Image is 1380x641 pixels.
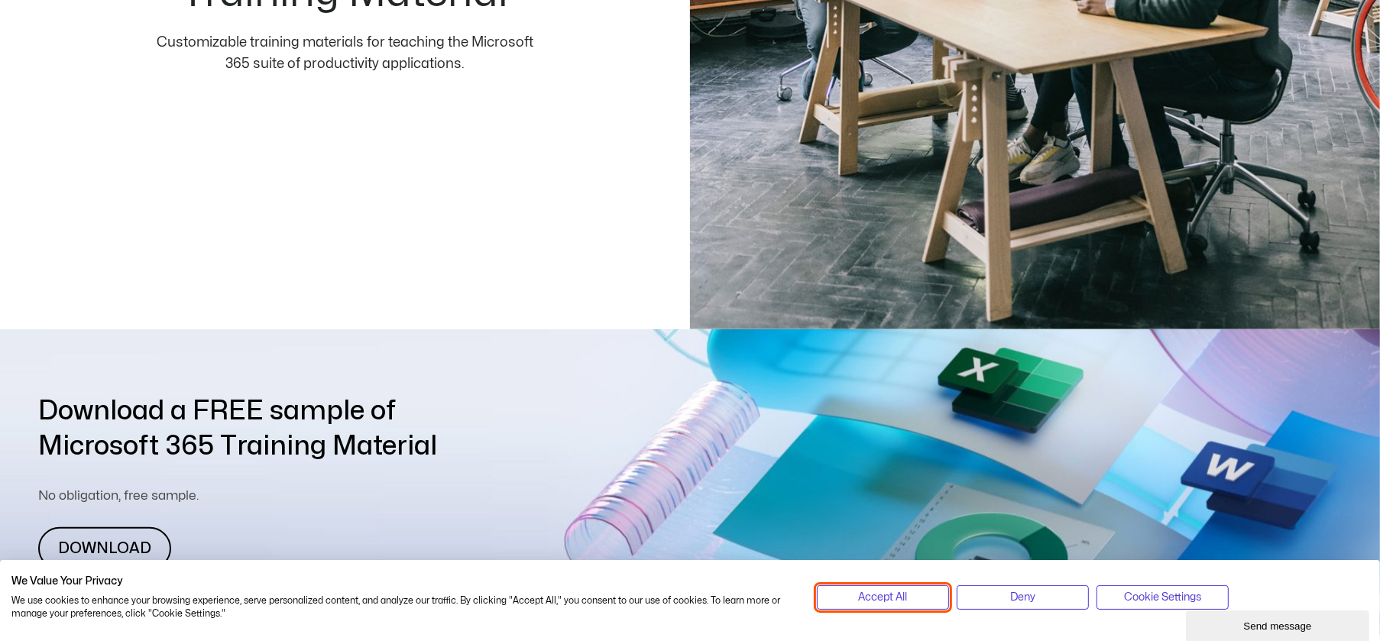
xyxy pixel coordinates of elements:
[38,487,437,505] div: No obligation, free sample.
[11,594,794,620] p: We use cookies to enhance your browsing experience, serve personalized content, and analyze our t...
[1186,607,1372,641] iframe: chat widget
[38,393,437,464] div: Download a FREE sample of Microsoft 365 Training Material
[1010,589,1035,606] span: Deny
[38,527,171,570] a: DOWNLOAD
[817,585,949,610] button: Accept all cookies
[11,575,794,588] h2: We Value Your Privacy
[1097,585,1229,610] button: Adjust cookie preferences
[152,32,539,75] div: Customizable training materials for teaching the Microsoft 365 suite of productivity applications.
[858,589,907,606] span: Accept All
[1124,589,1201,606] span: Cookie Settings
[957,585,1089,610] button: Deny all cookies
